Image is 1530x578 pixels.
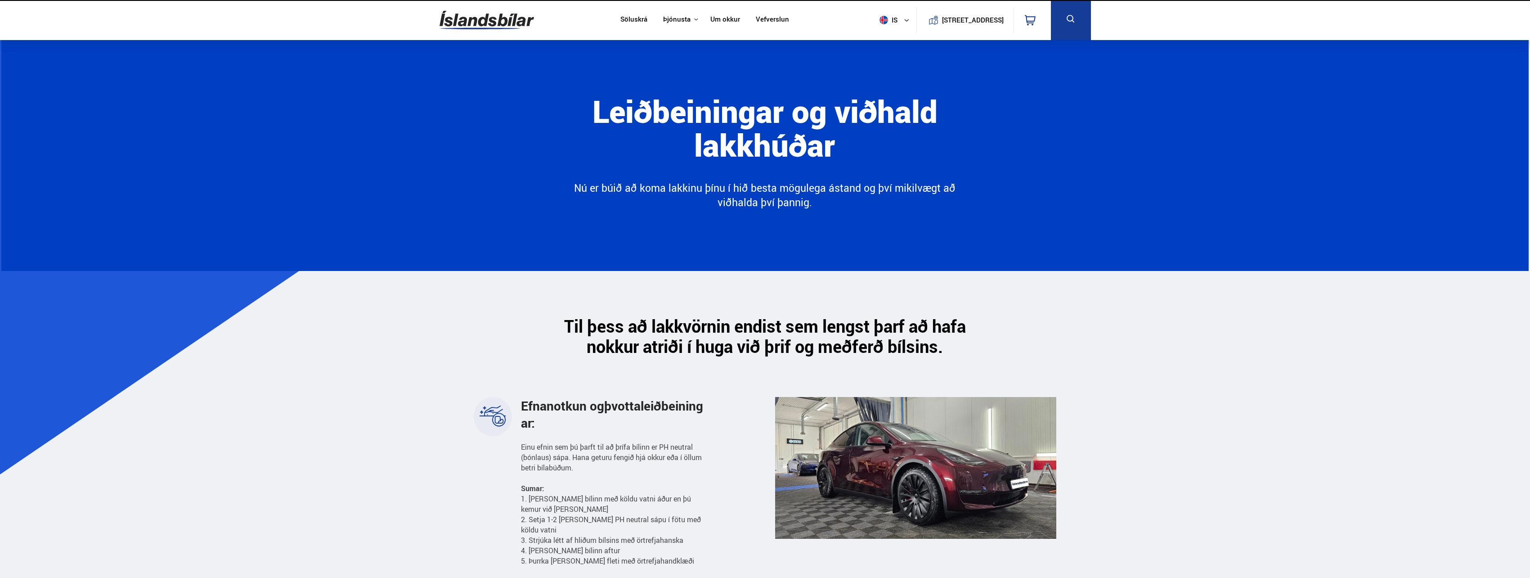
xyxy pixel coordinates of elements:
span: Efnanotkun og [521,397,703,431]
img: J-C45_6dE1tMPh9l.png [775,397,1056,539]
a: Söluskrá [620,15,647,25]
span: þvottaleiðbeiningar: [521,397,703,431]
span: is [876,16,898,24]
button: Þjónusta [663,15,691,24]
a: Um okkur [710,15,740,25]
img: 8jzJrJhcPazwCiQI.svg [479,402,506,429]
a: Vefverslun [756,15,789,25]
button: [STREET_ADDRESS] [946,16,1001,24]
p: Nú er búið að koma lakkinu þínu í hið besta mögulega ástand og því mikilvægt að viðhalda því þannig. [570,181,960,209]
strong: Sumar: [521,483,544,493]
img: G0Ugv5HjCgRt.svg [440,5,534,35]
h1: Leiðbeiningar og viðhald lakkhúðar [520,94,1009,181]
img: svg+xml;base64,PHN2ZyB4bWxucz0iaHR0cDovL3d3dy53My5vcmcvMjAwMC9zdmciIHdpZHRoPSI1MTIiIGhlaWdodD0iNT... [879,16,888,24]
a: [STREET_ADDRESS] [921,7,1009,33]
button: is [876,7,916,33]
h2: Til þess að lakkvörnin endist sem lengst þarf að hafa nokkur atriði í huga við þrif og meðferð bí... [537,316,993,357]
